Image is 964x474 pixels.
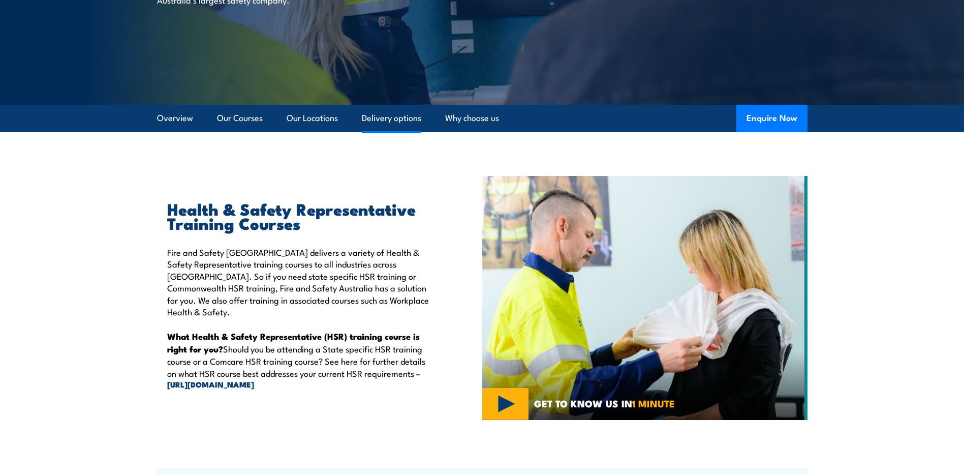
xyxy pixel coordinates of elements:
strong: What Health & Safety Representative (HSR) training course is right for you? [167,330,420,355]
span: GET TO KNOW US IN [534,399,675,408]
a: Our Locations [287,105,338,132]
p: Fire and Safety [GEOGRAPHIC_DATA] delivers a variety of Health & Safety Representative training c... [167,246,436,317]
p: Should you be attending a State specific HSR training course or a Comcare HSR training course? Se... [167,330,436,390]
img: Fire & Safety Australia deliver Health and Safety Representatives Training Courses – HSR Training [482,176,807,420]
a: Overview [157,105,193,132]
a: Why choose us [445,105,499,132]
a: Delivery options [362,105,421,132]
strong: 1 MINUTE [632,396,675,410]
a: Our Courses [217,105,263,132]
h2: Health & Safety Representative Training Courses [167,201,436,230]
a: [URL][DOMAIN_NAME] [167,379,436,390]
button: Enquire Now [736,105,807,132]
